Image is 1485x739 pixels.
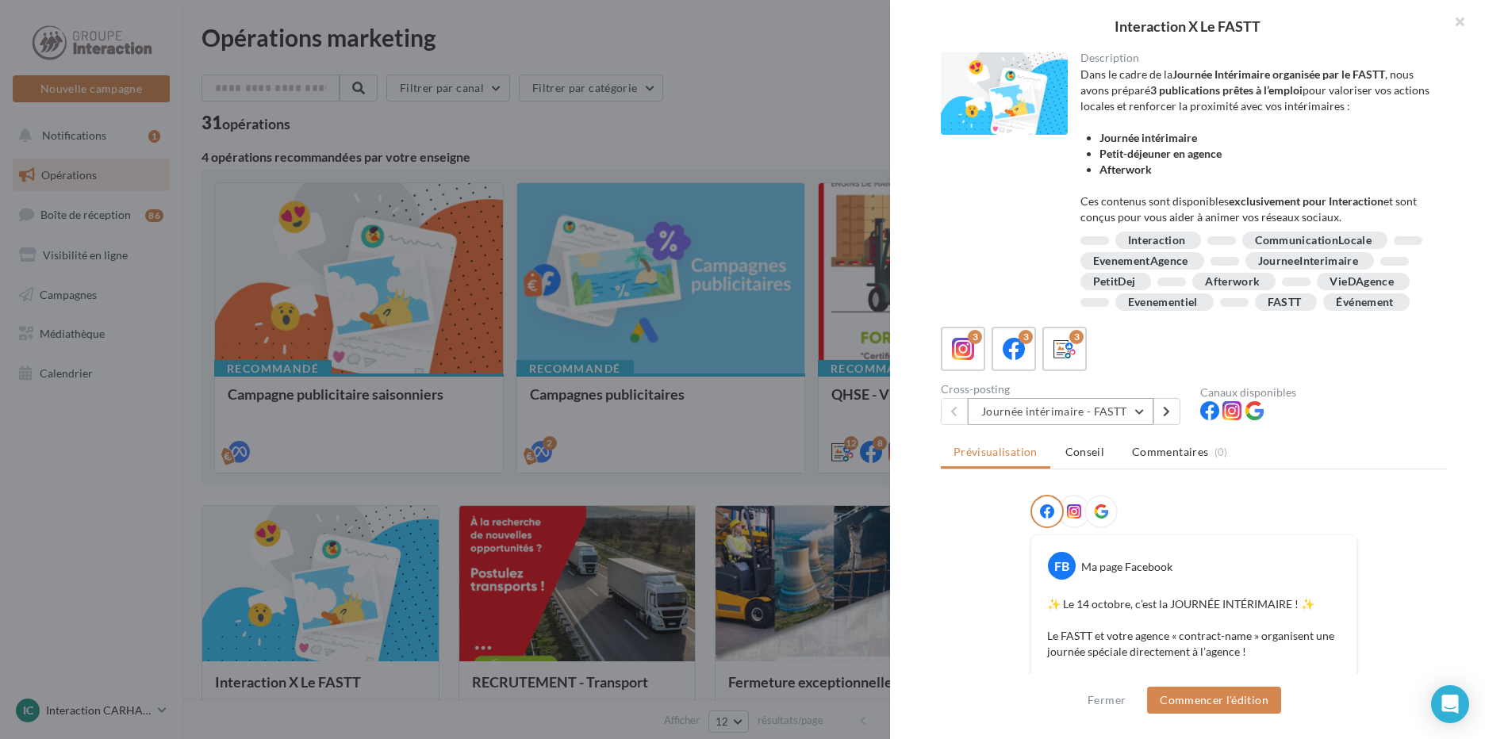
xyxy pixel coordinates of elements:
[968,398,1153,425] button: Journée intérimaire - FASTT
[1172,67,1385,81] strong: Journée Intérimaire organisée par le FASTT
[1081,559,1172,575] div: Ma page Facebook
[1268,297,1302,308] div: FASTT
[1128,297,1198,308] div: Evenementiel
[1336,297,1393,308] div: Événement
[1147,687,1281,714] button: Commencer l'édition
[1330,276,1394,288] div: VieDAgence
[968,330,982,344] div: 3
[915,19,1460,33] div: Interaction X Le FASTT
[1200,387,1447,398] div: Canaux disponibles
[1205,276,1260,288] div: Afterwork
[1080,52,1435,63] div: Description
[1255,235,1372,247] div: CommunicationLocale
[1132,444,1208,460] span: Commentaires
[1128,235,1186,247] div: Interaction
[941,384,1188,395] div: Cross-posting
[1150,83,1303,97] strong: 3 publications prêtes à l’emploi
[1065,445,1104,458] span: Conseil
[1099,131,1197,144] strong: Journée intérimaire
[1258,255,1358,267] div: JourneeInterimaire
[1019,330,1033,344] div: 3
[1099,147,1222,160] strong: Petit-déjeuner en agence
[1093,255,1188,267] div: EvenementAgence
[1214,446,1228,458] span: (0)
[1099,163,1152,176] strong: Afterwork
[1093,276,1136,288] div: PetitDej
[1081,691,1132,710] button: Fermer
[1431,685,1469,723] div: Open Intercom Messenger
[1069,330,1084,344] div: 3
[1048,552,1076,580] div: FB
[1080,67,1435,225] div: Dans le cadre de la , nous avons préparé pour valoriser vos actions locales et renforcer la proxi...
[1229,194,1383,208] strong: exclusivement pour Interaction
